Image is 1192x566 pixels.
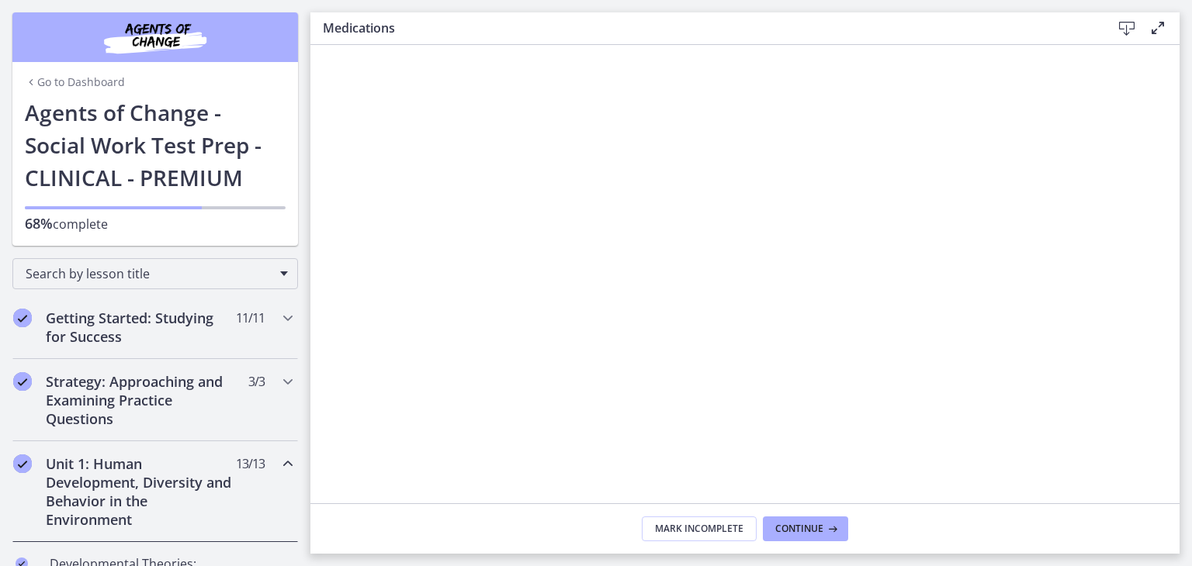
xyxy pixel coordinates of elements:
span: 68% [25,214,53,233]
a: Go to Dashboard [25,74,125,90]
i: Completed [13,372,32,391]
h2: Unit 1: Human Development, Diversity and Behavior in the Environment [46,454,235,529]
span: 3 / 3 [248,372,265,391]
h3: Medications [323,19,1086,37]
h1: Agents of Change - Social Work Test Prep - CLINICAL - PREMIUM [25,96,286,194]
i: Completed [13,309,32,327]
img: Agents of Change [62,19,248,56]
span: Continue [775,523,823,535]
span: Search by lesson title [26,265,272,282]
p: complete [25,214,286,233]
i: Completed [13,454,32,473]
button: Continue [763,516,848,541]
div: Search by lesson title [12,258,298,289]
h2: Strategy: Approaching and Examining Practice Questions [46,372,235,428]
h2: Getting Started: Studying for Success [46,309,235,346]
span: 13 / 13 [236,454,265,473]
span: Mark Incomplete [655,523,743,535]
span: 11 / 11 [236,309,265,327]
button: Mark Incomplete [642,516,757,541]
